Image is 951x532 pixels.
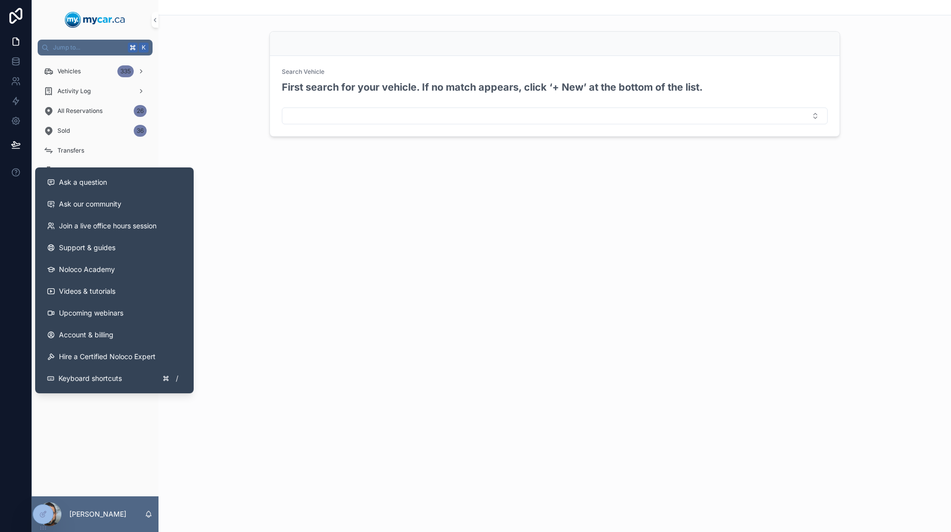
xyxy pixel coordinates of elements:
[59,330,113,340] span: Account & billing
[39,237,190,259] a: Support & guides
[59,286,115,296] span: Videos & tutorials
[59,265,115,274] span: Noloco Academy
[39,171,190,193] button: Ask a question
[38,161,153,179] a: Locations
[38,102,153,120] a: All Reservations26
[59,243,115,253] span: Support & guides
[38,142,153,160] a: Transfers
[38,122,153,140] a: Sold36
[140,44,148,52] span: K
[282,68,324,75] span: Search Vehicle
[282,107,828,124] button: Select Button
[39,193,190,215] a: Ask our community
[57,127,70,135] span: Sold
[134,105,147,117] div: 26
[59,221,157,231] span: Join a live office hours session
[59,199,121,209] span: Ask our community
[39,324,190,346] a: Account & billing
[38,82,153,100] a: Activity Log
[282,81,703,95] h2: First search for your vehicle. If no match appears, click ‘+ New’ at the bottom of the list.
[59,352,156,362] span: Hire a Certified Noloco Expert
[57,166,85,174] span: Locations
[39,368,190,389] button: Keyboard shortcuts/
[38,40,153,55] button: Jump to...K
[39,280,190,302] a: Videos & tutorials
[57,67,81,75] span: Vehicles
[65,12,125,28] img: App logo
[69,509,126,519] p: [PERSON_NAME]
[57,147,84,155] span: Transfers
[39,302,190,324] a: Upcoming webinars
[173,374,181,382] span: /
[57,87,91,95] span: Activity Log
[58,373,122,383] span: Keyboard shortcuts
[32,55,158,351] div: scrollable content
[59,308,123,318] span: Upcoming webinars
[39,259,190,280] a: Noloco Academy
[59,177,107,187] span: Ask a question
[134,125,147,137] div: 36
[38,62,153,80] a: Vehicles335
[53,44,124,52] span: Jump to...
[39,215,190,237] a: Join a live office hours session
[117,65,134,77] div: 335
[39,346,190,368] button: Hire a Certified Noloco Expert
[57,107,103,115] span: All Reservations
